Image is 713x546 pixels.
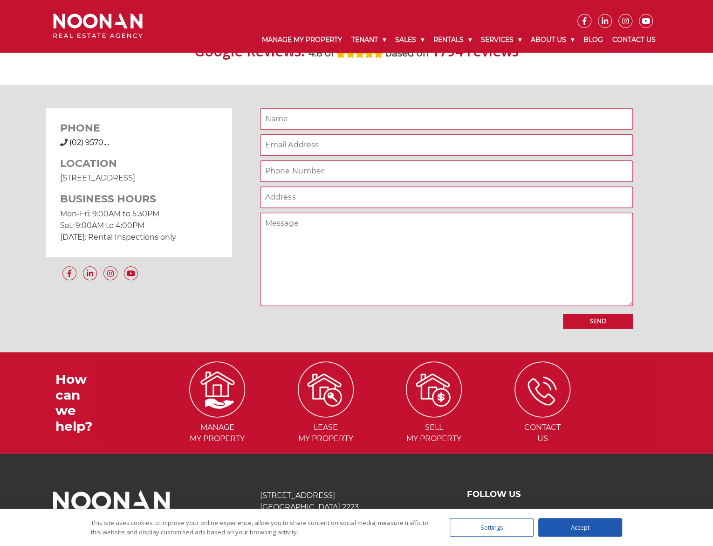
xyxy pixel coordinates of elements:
p: [DATE]: Rental Inspections only [60,231,219,243]
img: Noonan Real Estate Agency [53,14,143,38]
a: About Us [526,28,578,52]
span: (02) 9570.... [69,138,109,147]
p: Mon-Fri: 9:00AM to 5:30PM [60,208,219,220]
p: [STREET_ADDRESS] [GEOGRAPHIC_DATA] 2223 [260,490,453,513]
strong: based on [385,48,429,59]
input: Phone Number [260,160,633,182]
span: Manage my Property [164,422,271,444]
a: Leasemy Property [272,385,379,443]
input: Name [260,108,633,130]
p: Sat: 9:00AM to 4:00PM [60,220,219,231]
input: Send [563,314,633,329]
h3: BUSINESS HOURS [60,193,219,205]
h3: LOCATION [60,158,219,170]
span: Sell my Property [381,422,487,444]
a: Sales [390,28,428,52]
div: Accept [538,518,622,537]
h3: PHONE [60,122,219,134]
a: Tenant [346,28,390,52]
a: ContactUs [489,385,596,443]
input: Email Address [260,134,633,156]
a: Click to reveal phone number [69,138,109,147]
img: ICONS [514,361,570,417]
span: Lease my Property [272,422,379,444]
a: Sellmy Property [381,385,487,443]
a: Rentals [428,28,476,52]
div: This site uses cookies to improve your online experience, allow you to share content on social me... [91,518,431,537]
input: Address [260,187,633,208]
span: Contact Us [489,422,596,444]
h3: FOLLOW US [467,490,660,500]
a: Contact Us [607,28,660,52]
div: Settings [450,518,534,537]
img: ICONS [406,361,462,417]
img: ICONS [298,361,354,417]
a: Blog [578,28,607,52]
h3: How can we help? [55,372,102,434]
p: [STREET_ADDRESS] [60,172,219,184]
strong: 4.8 of [309,48,334,59]
a: Managemy Property [164,385,271,443]
img: ICONS [189,361,245,417]
form: Contact form [260,108,633,328]
a: Manage My Property [257,28,346,52]
a: Services [476,28,526,52]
